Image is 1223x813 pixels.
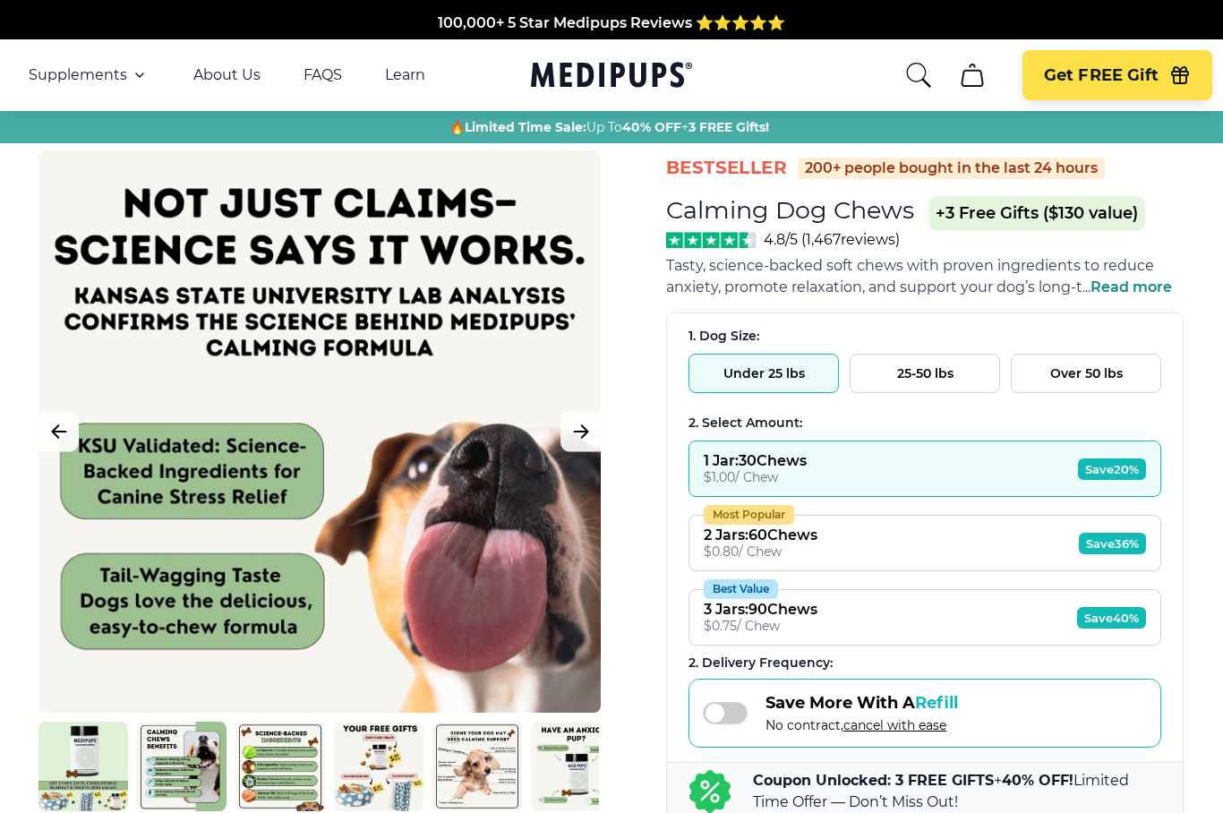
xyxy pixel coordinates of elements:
[688,515,1161,571] button: Most Popular2 Jars:60Chews$0.80/ ChewSave36%
[704,579,778,599] div: Best Value
[688,328,1161,345] div: 1. Dog Size:
[704,505,794,525] div: Most Popular
[928,196,1145,231] span: +3 Free Gifts ($130 value)
[1082,278,1172,295] span: ...
[666,195,914,225] h1: Calming Dog Chews
[666,257,1154,274] span: Tasty, science-backed soft chews with proven ingredients to reduce
[704,452,807,469] div: 1 Jar : 30 Chews
[666,278,1082,295] span: anxiety, promote relaxation, and support your dog’s long-t
[1002,772,1073,789] b: 40% OFF!
[193,66,261,84] a: About Us
[1077,607,1146,629] span: Save 40%
[688,441,1161,497] button: 1 Jar:30Chews$1.00/ ChewSave20%
[765,717,958,733] span: No contract,
[704,526,817,543] div: 2 Jars : 60 Chews
[704,469,807,485] div: $ 1.00 / Chew
[314,36,910,53] span: Made In The [GEOGRAPHIC_DATA] from domestic & globally sourced ingredients
[765,693,958,713] span: Save More With A
[531,58,692,95] a: Medipups
[904,61,933,90] button: search
[1079,533,1146,554] span: Save 36%
[666,232,757,248] img: Stars - 4.8
[798,158,1105,179] div: 200+ people bought in the last 24 hours
[560,412,601,452] button: Next Image
[688,415,1161,432] div: 2. Select Amount:
[1011,354,1161,393] button: Over 50 lbs
[666,156,787,180] span: BestSeller
[29,64,150,86] button: Supplements
[38,412,79,452] button: Previous Image
[432,722,522,811] img: Calming Dog Chews | Natural Dog Supplements
[704,618,817,634] div: $ 0.75 / Chew
[753,770,1161,813] p: + Limited Time Offer — Don’t Miss Out!
[704,601,817,618] div: 3 Jars : 90 Chews
[688,589,1161,646] button: Best Value3 Jars:90Chews$0.75/ ChewSave40%
[843,717,946,733] span: cancel with ease
[850,354,1000,393] button: 25-50 lbs
[1022,50,1212,100] button: Get FREE Gift
[304,66,342,84] a: FAQS
[1078,458,1146,480] span: Save 20%
[38,722,128,811] img: Calming Dog Chews | Natural Dog Supplements
[438,14,785,31] span: 100,000+ 5 Star Medipups Reviews ⭐️⭐️⭐️⭐️⭐️
[704,543,817,560] div: $ 0.80 / Chew
[688,354,839,393] button: Under 25 lbs
[531,722,620,811] img: Calming Dog Chews | Natural Dog Supplements
[764,231,900,248] span: 4.8/5 ( 1,467 reviews)
[915,693,958,713] span: Refill
[688,655,833,671] span: 2 . Delivery Frequency:
[385,66,425,84] a: Learn
[235,722,325,811] img: Calming Dog Chews | Natural Dog Supplements
[753,772,994,789] b: Coupon Unlocked: 3 FREE GIFTS
[334,722,423,811] img: Calming Dog Chews | Natural Dog Supplements
[29,66,127,84] span: Supplements
[951,54,994,97] button: cart
[449,118,769,136] span: 🔥 Up To +
[137,722,227,811] img: Calming Dog Chews | Natural Dog Supplements
[1090,278,1172,295] span: Read more
[1044,65,1159,86] span: Get FREE Gift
